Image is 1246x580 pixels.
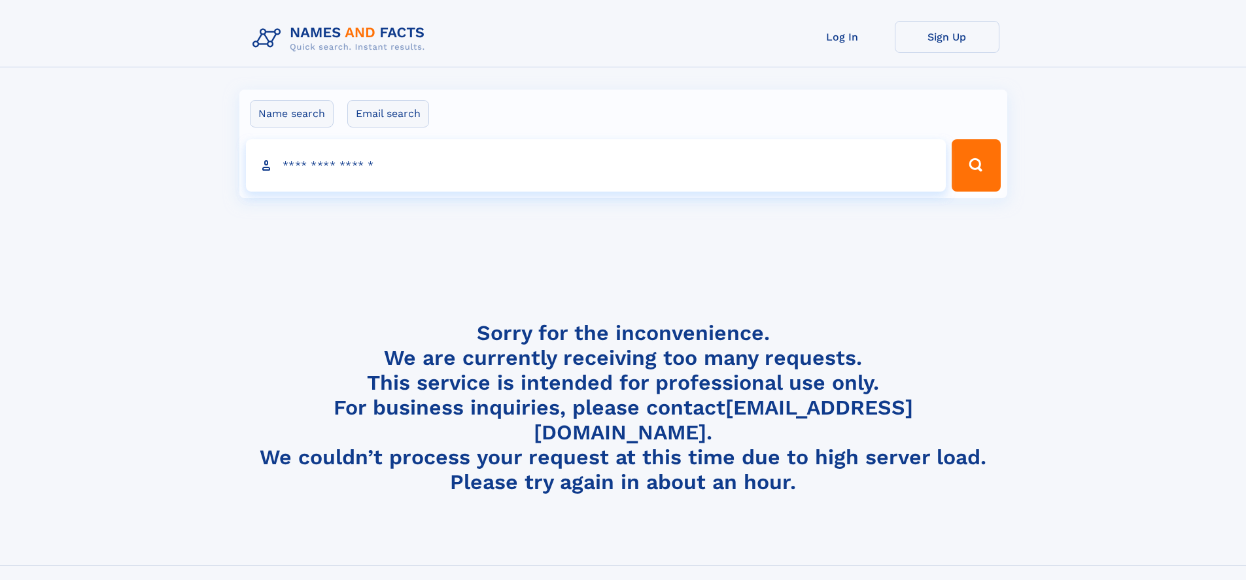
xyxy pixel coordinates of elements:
[895,21,999,53] a: Sign Up
[247,320,999,495] h4: Sorry for the inconvenience. We are currently receiving too many requests. This service is intend...
[246,139,946,192] input: search input
[952,139,1000,192] button: Search Button
[250,100,334,128] label: Name search
[347,100,429,128] label: Email search
[790,21,895,53] a: Log In
[247,21,436,56] img: Logo Names and Facts
[534,395,913,445] a: [EMAIL_ADDRESS][DOMAIN_NAME]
